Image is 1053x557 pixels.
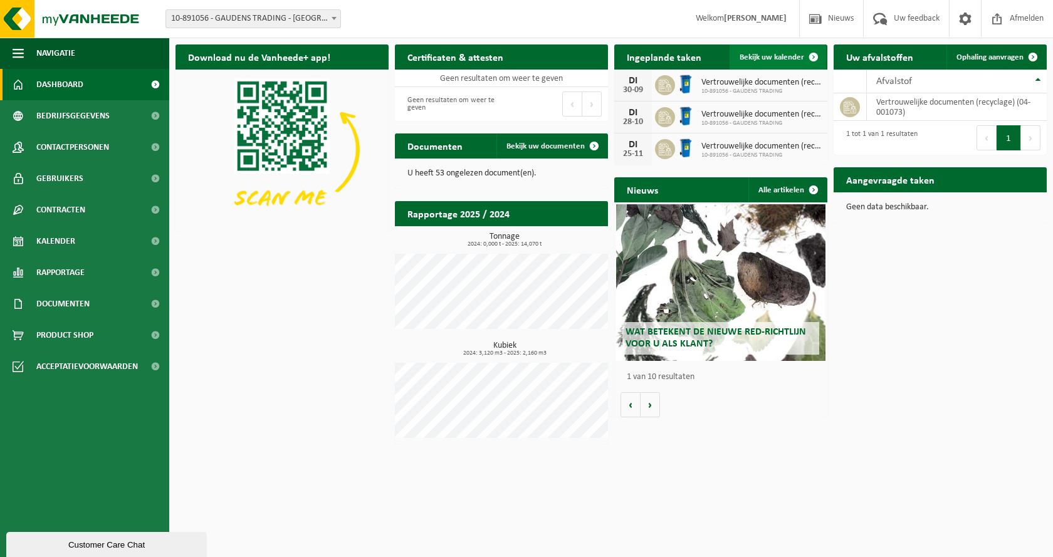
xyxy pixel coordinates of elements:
span: Afvalstof [876,76,912,86]
span: Bedrijfsgegevens [36,100,110,132]
a: Bekijk rapportage [515,226,607,251]
td: Geen resultaten om weer te geven [395,70,608,87]
a: Alle artikelen [748,177,826,202]
span: 10-891056 - GAUDENS TRADING [701,152,821,159]
a: Bekijk uw kalender [730,44,826,70]
button: Volgende [641,392,660,417]
div: Geen resultaten om weer te geven [401,90,495,118]
h3: Tonnage [401,232,608,247]
a: Ophaling aanvragen [946,44,1045,70]
div: 1 tot 1 van 1 resultaten [840,124,918,152]
span: 10-891056 - GAUDENS TRADING [701,88,821,95]
img: WB-0240-HPE-BE-09 [675,137,696,159]
span: Vertrouwelijke documenten (recyclage) [701,142,821,152]
span: Rapportage [36,257,85,288]
h2: Rapportage 2025 / 2024 [395,201,522,226]
span: Navigatie [36,38,75,69]
p: 1 van 10 resultaten [627,373,821,382]
span: Vertrouwelijke documenten (recyclage) [701,110,821,120]
iframe: chat widget [6,529,209,557]
h2: Nieuws [614,177,671,202]
span: Gebruikers [36,163,83,194]
div: DI [621,108,646,118]
span: Vertrouwelijke documenten (recyclage) [701,78,821,88]
div: 28-10 [621,118,646,127]
span: Ophaling aanvragen [956,53,1024,61]
button: 1 [997,125,1021,150]
h2: Certificaten & attesten [395,44,516,69]
h2: Uw afvalstoffen [834,44,926,69]
h3: Kubiek [401,341,608,357]
span: 10-891056 - GAUDENS TRADING - GELUWE [165,9,341,28]
h2: Download nu de Vanheede+ app! [175,44,343,69]
span: 10-891056 - GAUDENS TRADING - GELUWE [166,10,340,28]
td: vertrouwelijke documenten (recyclage) (04-001073) [867,93,1047,121]
span: Dashboard [36,69,83,100]
span: Contracten [36,194,85,226]
p: Geen data beschikbaar. [846,203,1034,212]
a: Wat betekent de nieuwe RED-richtlijn voor u als klant? [616,204,825,361]
span: Documenten [36,288,90,320]
img: WB-0240-HPE-BE-09 [675,105,696,127]
h2: Ingeplande taken [614,44,714,69]
button: Previous [562,91,582,117]
span: 10-891056 - GAUDENS TRADING [701,120,821,127]
img: WB-0240-HPE-BE-09 [675,73,696,95]
div: DI [621,76,646,86]
span: Bekijk uw documenten [506,142,585,150]
div: 25-11 [621,150,646,159]
div: 30-09 [621,86,646,95]
h2: Documenten [395,133,475,158]
span: 2024: 3,120 m3 - 2025: 2,160 m3 [401,350,608,357]
span: 2024: 0,000 t - 2025: 14,070 t [401,241,608,247]
p: U heeft 53 ongelezen document(en). [407,169,595,178]
button: Previous [977,125,997,150]
span: Contactpersonen [36,132,109,163]
span: Acceptatievoorwaarden [36,351,138,382]
button: Next [1021,125,1040,150]
span: Wat betekent de nieuwe RED-richtlijn voor u als klant? [626,327,806,349]
a: Bekijk uw documenten [496,133,607,159]
strong: [PERSON_NAME] [724,14,787,23]
span: Bekijk uw kalender [740,53,804,61]
img: Download de VHEPlus App [175,70,389,229]
div: DI [621,140,646,150]
h2: Aangevraagde taken [834,167,947,192]
button: Vorige [621,392,641,417]
span: Product Shop [36,320,93,351]
button: Next [582,91,602,117]
span: Kalender [36,226,75,257]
